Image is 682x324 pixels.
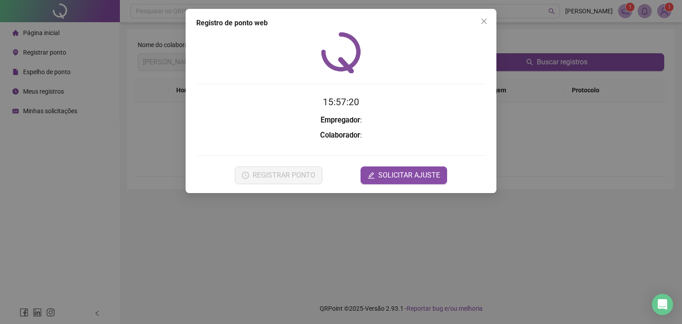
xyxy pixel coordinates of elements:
[196,130,486,141] h3: :
[378,170,440,181] span: SOLICITAR AJUSTE
[477,14,491,28] button: Close
[320,131,360,139] strong: Colaborador
[321,116,360,124] strong: Empregador
[368,172,375,179] span: edit
[235,166,322,184] button: REGISTRAR PONTO
[323,97,359,107] time: 15:57:20
[480,18,488,25] span: close
[196,115,486,126] h3: :
[196,18,486,28] div: Registro de ponto web
[652,294,673,315] div: Open Intercom Messenger
[321,32,361,73] img: QRPoint
[361,166,447,184] button: editSOLICITAR AJUSTE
